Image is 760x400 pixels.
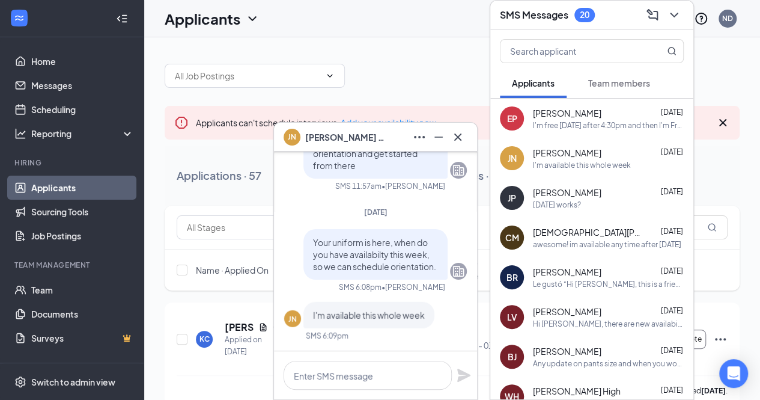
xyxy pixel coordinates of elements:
[694,11,708,26] svg: QuestionInfo
[14,376,26,388] svg: Settings
[31,376,115,388] div: Switch to admin view
[31,49,134,73] a: Home
[448,128,467,147] button: Cross
[533,319,684,329] div: Hi [PERSON_NAME], there are new availabilities for an interview. This is a reminder to schedule y...
[643,5,662,25] button: ComposeMessage
[661,227,683,236] span: [DATE]
[14,128,26,140] svg: Analysis
[412,130,427,144] svg: Ellipses
[31,224,134,248] a: Job Postings
[306,331,348,341] div: SMS 6:09pm
[505,232,519,244] div: CM
[533,239,681,250] div: awesome! im available any time after [DATE]
[31,200,134,224] a: Sourcing Tools
[722,13,733,23] div: ND
[707,223,717,232] svg: MagnifyingGlass
[451,163,466,177] svg: Company
[533,186,601,198] span: [PERSON_NAME]
[667,8,681,22] svg: ChevronDown
[661,346,683,355] span: [DATE]
[174,115,189,130] svg: Error
[533,200,581,210] div: [DATE] works?
[507,112,517,125] div: EP
[713,332,728,346] svg: Ellipses
[661,147,683,156] span: [DATE]
[273,322,282,332] svg: Reapply
[196,117,436,128] span: Applicants can't schedule interviews.
[533,358,684,369] div: Any update on pants size and when you would be available for training
[335,181,382,191] div: SMS 11:57am
[431,130,446,144] svg: Minimize
[313,310,425,321] span: I'm available this whole week
[225,321,254,334] h5: [PERSON_NAME]
[288,314,297,324] div: JN
[13,12,25,24] svg: WorkstreamLogo
[31,326,134,350] a: SurveysCrown
[382,282,445,292] span: • [PERSON_NAME]
[313,237,436,272] span: Your uniform is here, when do you have availabilty this week, so we can schedule orientation.
[533,306,601,318] span: [PERSON_NAME]
[533,226,641,238] span: [DEMOGRAPHIC_DATA][PERSON_NAME]
[507,311,517,323] div: LV
[500,8,568,22] h3: SMS Messages
[661,386,683,395] span: [DATE]
[14,260,132,270] div: Team Management
[533,279,684,289] div: Le gustó “Hi [PERSON_NAME], this is a friendly reminder. Your interview with [DEMOGRAPHIC_DATA]-f...
[225,334,282,358] div: Applied on [DATE]
[31,128,135,140] div: Reporting
[429,128,448,147] button: Minimize
[31,176,134,200] a: Applicants
[508,351,517,363] div: BJ
[533,107,601,119] span: [PERSON_NAME]
[258,322,268,332] svg: Document
[199,334,210,344] div: KC
[457,368,471,383] svg: Plane
[533,120,684,131] div: I'm free [DATE] after 4:30pm and then I'm Free all day [DATE] and [DATE]
[339,282,382,292] div: SMS 6:08pm
[661,306,683,315] span: [DATE]
[364,208,388,217] span: [DATE]
[451,264,466,278] svg: Company
[382,181,445,191] span: • [PERSON_NAME]
[661,187,683,196] span: [DATE]
[14,158,132,168] div: Hiring
[580,10,589,20] div: 20
[664,5,684,25] button: ChevronDown
[31,302,134,326] a: Documents
[533,160,631,170] div: I'm available this whole week
[645,8,660,22] svg: ComposeMessage
[533,266,601,278] span: [PERSON_NAME]
[533,147,601,159] span: [PERSON_NAME]
[175,69,320,82] input: All Job Postings
[719,359,748,388] div: Open Intercom Messenger
[341,117,436,128] a: Add your availability now
[506,271,518,283] div: BR
[31,278,134,302] a: Team
[245,11,260,26] svg: ChevronDown
[533,345,601,357] span: [PERSON_NAME]
[588,78,650,88] span: Team members
[177,168,261,183] div: Applications · 57
[508,192,516,204] div: JP
[533,385,621,397] span: [PERSON_NAME] High
[451,130,465,144] svg: Cross
[187,221,296,234] input: All Stages
[500,40,643,63] input: Search applicant
[701,386,726,395] b: [DATE]
[31,73,134,97] a: Messages
[196,264,269,276] span: Name · Applied On
[661,108,683,117] span: [DATE]
[716,115,730,130] svg: Cross
[116,13,128,25] svg: Collapse
[31,97,134,122] a: Scheduling
[410,128,429,147] button: Ellipses
[661,266,683,275] span: [DATE]
[325,71,335,81] svg: ChevronDown
[305,131,389,144] span: [PERSON_NAME] Nuncio
[165,8,240,29] h1: Applicants
[667,46,676,56] svg: MagnifyingGlass
[508,152,517,164] div: JN
[512,78,555,88] span: Applicants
